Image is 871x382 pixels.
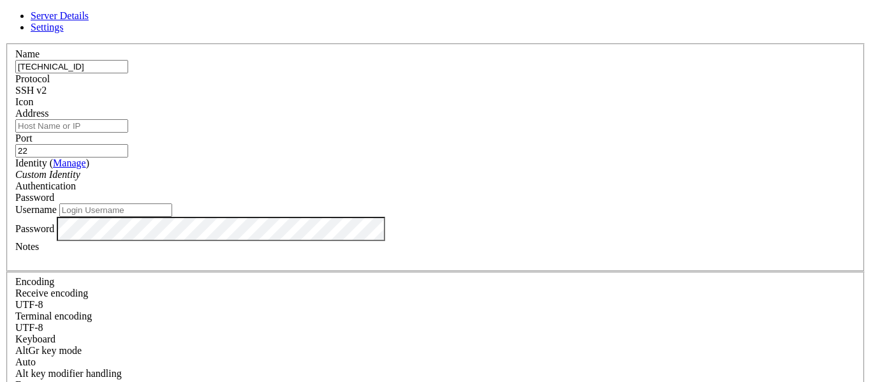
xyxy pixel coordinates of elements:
input: Host Name or IP [15,119,128,133]
input: Port Number [15,144,128,158]
label: Icon [15,96,33,107]
label: Notes [15,241,39,252]
div: Password [15,192,856,203]
a: Manage [53,158,86,168]
label: Password [15,223,54,233]
span: UTF-8 [15,322,43,333]
input: Server Name [15,60,128,73]
span: SSH v2 [15,85,47,96]
label: Controls how the Alt key is handled. Escape: Send an ESC prefix. 8-Bit: Add 128 to the typed char... [15,368,122,379]
a: Server Details [31,10,89,21]
span: UTF-8 [15,299,43,310]
a: Settings [31,22,64,33]
label: Port [15,133,33,143]
span: Password [15,192,54,203]
span: ( ) [50,158,89,168]
label: Identity [15,158,89,168]
label: Keyboard [15,334,55,344]
label: Name [15,48,40,59]
div: Auto [15,356,856,368]
div: Custom Identity [15,169,856,180]
label: Set the expected encoding for data received from the host. If the encodings do not match, visual ... [15,345,82,356]
input: Login Username [59,203,172,217]
label: Encoding [15,276,54,287]
div: UTF-8 [15,299,856,311]
div: UTF-8 [15,322,856,334]
label: The default terminal encoding. ISO-2022 enables character map translations (like graphics maps). ... [15,311,92,321]
label: Authentication [15,180,76,191]
span: Auto [15,356,36,367]
label: Protocol [15,73,50,84]
label: Set the expected encoding for data received from the host. If the encodings do not match, visual ... [15,288,88,298]
i: Custom Identity [15,169,80,180]
div: SSH v2 [15,85,856,96]
label: Username [15,204,57,215]
label: Address [15,108,48,119]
